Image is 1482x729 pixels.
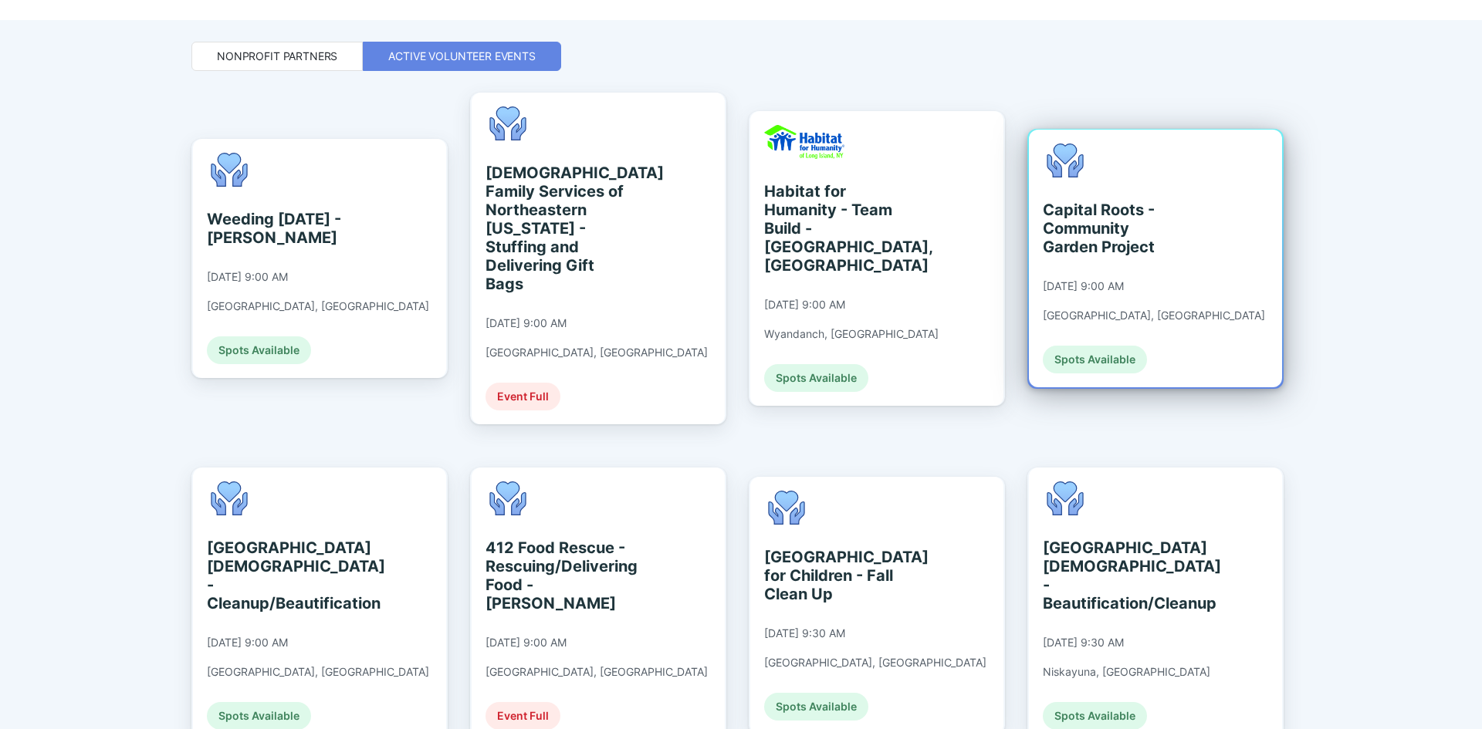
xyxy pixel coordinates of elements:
div: [DATE] 9:00 AM [764,298,845,312]
div: Spots Available [764,693,868,721]
div: [GEOGRAPHIC_DATA], [GEOGRAPHIC_DATA] [486,665,708,679]
div: Spots Available [207,336,311,364]
div: [DATE] 9:00 AM [207,636,288,650]
div: Weeding [DATE] - [PERSON_NAME] [207,210,348,247]
div: Spots Available [1043,346,1147,373]
div: [DATE] 9:30 AM [1043,636,1124,650]
div: [GEOGRAPHIC_DATA][DEMOGRAPHIC_DATA] - Cleanup/Beautification [207,538,348,613]
div: [DATE] 9:00 AM [1043,279,1124,293]
div: Niskayuna, [GEOGRAPHIC_DATA] [1043,665,1210,679]
div: [DATE] 9:00 AM [486,636,567,650]
div: Capital Roots - Community Garden Project [1043,201,1184,256]
div: Wyandanch, [GEOGRAPHIC_DATA] [764,327,939,341]
div: [DATE] 9:00 AM [486,316,567,330]
div: Habitat for Humanity - Team Build - [GEOGRAPHIC_DATA], [GEOGRAPHIC_DATA] [764,182,905,275]
div: [GEOGRAPHIC_DATA] for Children - Fall Clean Up [764,548,905,603]
div: Spots Available [764,364,868,392]
div: [DEMOGRAPHIC_DATA] Family Services of Northeastern [US_STATE] - Stuffing and Delivering Gift Bags [486,164,627,293]
div: [DATE] 9:30 AM [764,626,845,640]
div: [GEOGRAPHIC_DATA], [GEOGRAPHIC_DATA] [207,665,429,679]
div: [GEOGRAPHIC_DATA], [GEOGRAPHIC_DATA] [207,299,429,313]
div: [DATE] 9:00 AM [207,270,288,284]
div: Active Volunteer Events [388,49,536,64]
div: Nonprofit Partners [217,49,337,64]
div: [GEOGRAPHIC_DATA], [GEOGRAPHIC_DATA] [486,346,708,359]
div: [GEOGRAPHIC_DATA][DEMOGRAPHIC_DATA] - Beautification/Cleanup [1043,538,1184,613]
div: Event Full [486,383,560,410]
div: 412 Food Rescue - Rescuing/Delivering Food - [PERSON_NAME] [486,538,627,613]
div: [GEOGRAPHIC_DATA], [GEOGRAPHIC_DATA] [1043,309,1265,322]
div: [GEOGRAPHIC_DATA], [GEOGRAPHIC_DATA] [764,656,986,670]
